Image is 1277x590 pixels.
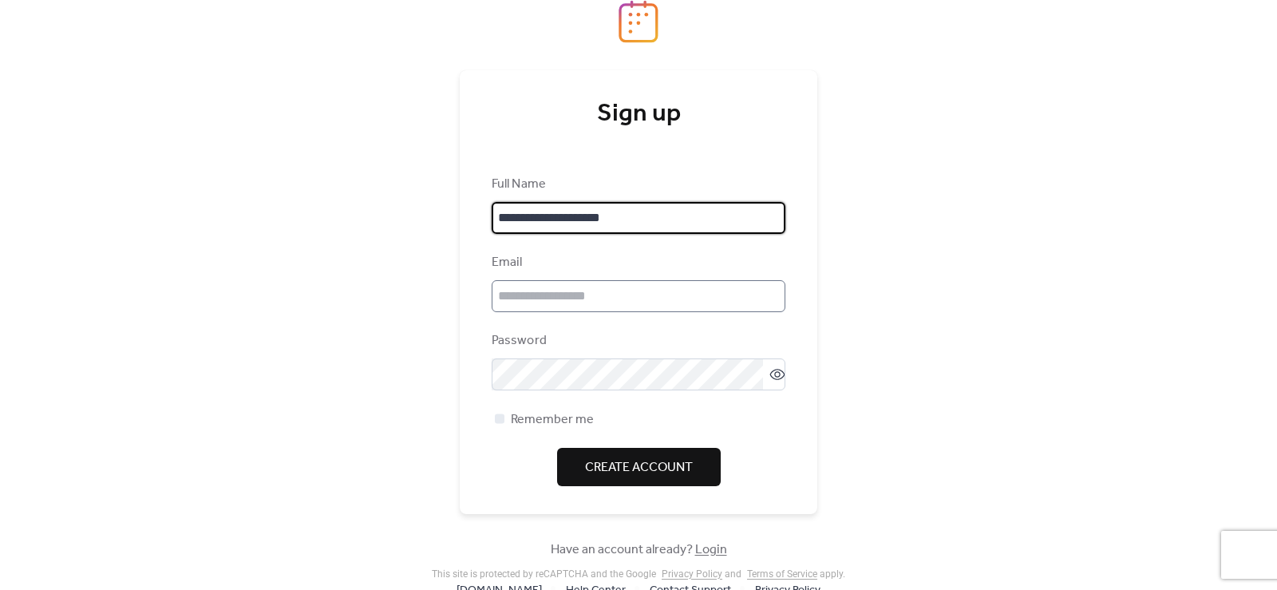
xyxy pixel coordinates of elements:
div: Full Name [492,175,782,194]
a: Terms of Service [747,568,817,580]
div: Sign up [492,98,785,130]
span: Create Account [585,458,693,477]
span: Have an account already? [551,541,727,560]
div: Password [492,331,782,350]
a: Login [695,537,727,562]
a: Privacy Policy [662,568,722,580]
button: Create Account [557,448,721,486]
div: Email [492,253,782,272]
span: Remember me [511,410,594,430]
div: This site is protected by reCAPTCHA and the Google and apply . [432,568,845,580]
